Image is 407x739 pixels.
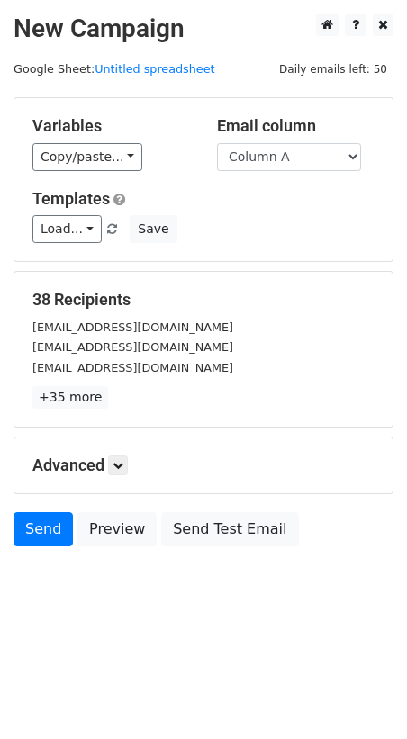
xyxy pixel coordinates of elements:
[32,386,108,409] a: +35 more
[32,290,375,310] h5: 38 Recipients
[77,512,157,546] a: Preview
[32,455,375,475] h5: Advanced
[14,14,393,44] h2: New Campaign
[217,116,375,136] h5: Email column
[32,143,142,171] a: Copy/paste...
[32,189,110,208] a: Templates
[95,62,214,76] a: Untitled spreadsheet
[32,361,233,374] small: [EMAIL_ADDRESS][DOMAIN_NAME]
[130,215,176,243] button: Save
[273,59,393,79] span: Daily emails left: 50
[14,62,215,76] small: Google Sheet:
[161,512,298,546] a: Send Test Email
[14,512,73,546] a: Send
[32,340,233,354] small: [EMAIL_ADDRESS][DOMAIN_NAME]
[32,215,102,243] a: Load...
[32,116,190,136] h5: Variables
[32,320,233,334] small: [EMAIL_ADDRESS][DOMAIN_NAME]
[273,62,393,76] a: Daily emails left: 50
